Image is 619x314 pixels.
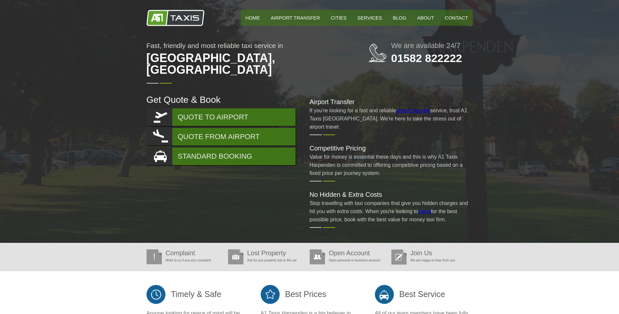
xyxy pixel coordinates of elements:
a: Join Us [410,249,432,257]
h2: Competitive Pricing [310,145,473,151]
h2: Airport Transfer [310,99,473,105]
a: Airport Transfer [266,10,325,26]
span: [GEOGRAPHIC_DATA], [GEOGRAPHIC_DATA] [147,49,342,79]
a: Cities [326,10,351,26]
img: A1 Taxis [147,10,204,26]
h2: Best Prices [261,284,359,304]
a: About [412,10,439,26]
p: Ask for any property lost in the car [228,256,306,264]
p: We are happy to hear from you [391,256,470,264]
a: airport transfer [396,108,430,113]
a: Open Account [329,249,370,257]
h2: We are available 24/7 [391,42,473,49]
a: Blog [388,10,411,26]
img: Lost Property [228,249,243,264]
img: Open Account [310,249,325,264]
h1: Fast, friendly and most reliable taxi service in [147,42,342,79]
a: STANDARD BOOKING [147,148,296,165]
h2: Get Quote & Book [147,95,297,104]
a: 01582 822222 [391,52,462,64]
a: Contact [440,10,472,26]
a: Lost Property [247,249,286,257]
a: Complaint [166,249,195,257]
p: If you're looking for a fast and reliable service, trust A1 Taxis [GEOGRAPHIC_DATA]. We're here t... [310,106,473,131]
p: Write to us if you any complaint [147,256,225,264]
img: Complaint [147,249,162,264]
a: QUOTE TO AIRPORT [147,108,296,126]
a: HOME [241,10,265,26]
img: Join Us [391,249,407,265]
h2: Best Service [375,284,473,304]
p: Stop travelling with taxi companies that give you hidden charges and hit you with extra costs. Wh... [310,199,473,224]
h2: Timely & Safe [147,284,244,304]
a: QUOTE FROM AIRPORT [147,128,296,146]
p: Value for money is essential these days and this is why A1 Taxis Harpenden is committed to offeri... [310,153,473,177]
p: Open personal or business account [310,256,388,264]
a: travel [418,209,431,214]
h2: No Hidden & Extra Costs [310,191,473,198]
a: Services [353,10,387,26]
